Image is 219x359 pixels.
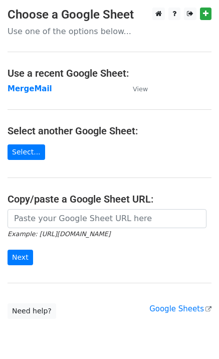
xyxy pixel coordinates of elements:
a: MergeMail [8,84,52,93]
input: Next [8,250,33,265]
a: Select... [8,144,45,160]
h4: Select another Google Sheet: [8,125,211,137]
a: Need help? [8,303,56,319]
a: View [123,84,148,93]
h4: Copy/paste a Google Sheet URL: [8,193,211,205]
input: Paste your Google Sheet URL here [8,209,206,228]
p: Use one of the options below... [8,26,211,37]
small: View [133,85,148,93]
h4: Use a recent Google Sheet: [8,67,211,79]
h3: Choose a Google Sheet [8,8,211,22]
small: Example: [URL][DOMAIN_NAME] [8,230,110,238]
a: Google Sheets [149,304,211,313]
